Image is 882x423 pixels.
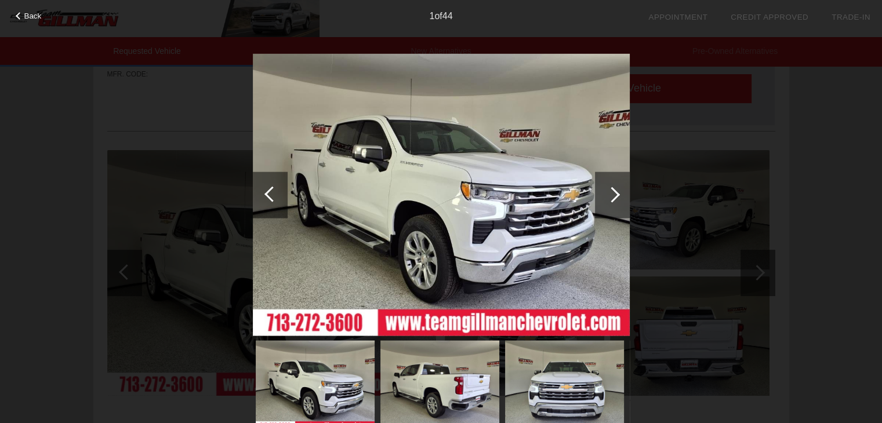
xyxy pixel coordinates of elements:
img: 434e546f34241864adfefca7d1b29eeb.jpg [253,53,630,336]
span: 1 [429,11,434,21]
a: Trade-In [832,13,870,21]
span: Back [24,12,42,20]
a: Appointment [648,13,707,21]
a: Credit Approved [731,13,808,21]
span: 44 [442,11,453,21]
